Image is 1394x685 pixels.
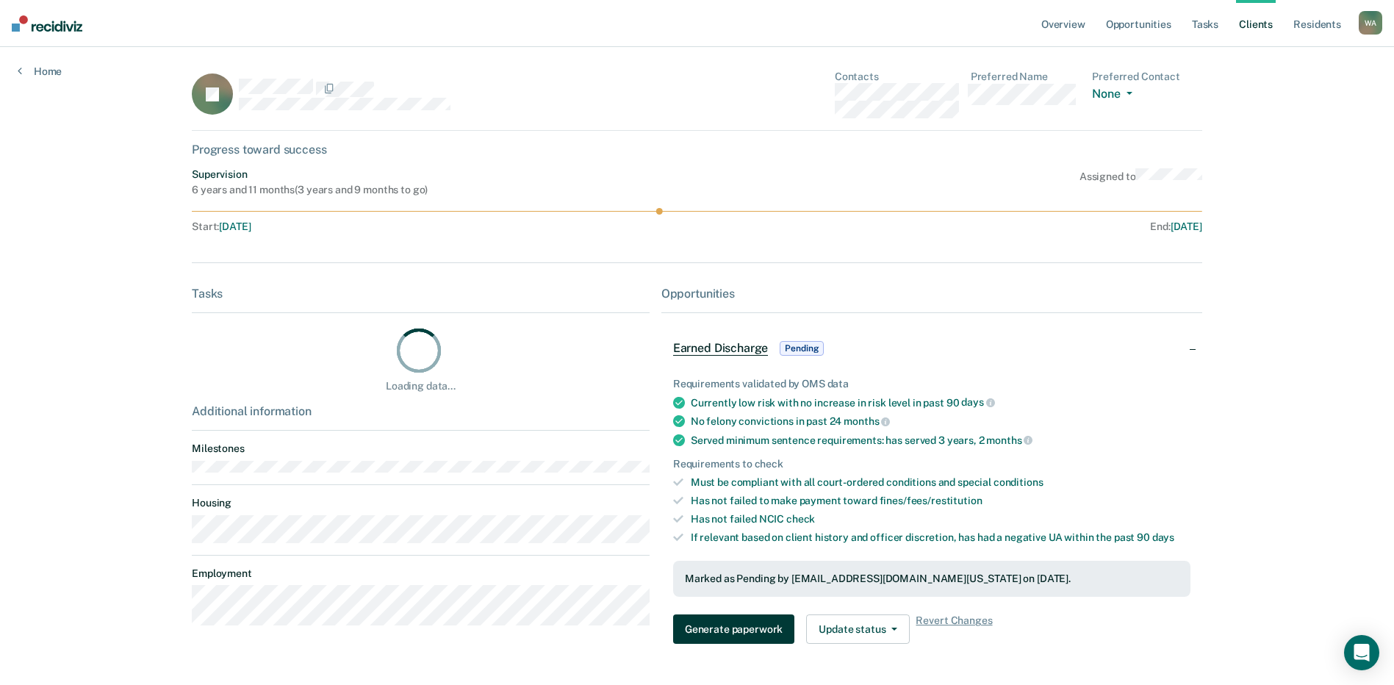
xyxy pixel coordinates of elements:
img: Recidiviz [12,15,82,32]
span: months [986,434,1032,446]
a: Home [18,65,62,78]
div: Has not failed NCIC [691,513,1190,526]
dt: Preferred Contact [1092,71,1202,83]
a: Navigate to form link [673,614,800,644]
div: Loading data... [386,380,456,392]
div: If relevant based on client history and officer discretion, has had a negative UA within the past 90 [691,531,1190,544]
button: None [1092,87,1138,104]
div: Requirements to check [673,458,1190,470]
span: Revert Changes [916,614,992,644]
div: No felony convictions in past 24 [691,415,1190,428]
div: 6 years and 11 months ( 3 years and 9 months to go ) [192,184,428,196]
div: Has not failed to make payment toward [691,495,1190,507]
span: months [844,415,890,427]
span: check [786,513,815,525]
div: Supervision [192,168,428,181]
div: Must be compliant with all court-ordered conditions and special [691,476,1190,489]
div: Currently low risk with no increase in risk level in past 90 [691,396,1190,409]
div: Additional information [192,404,650,418]
dt: Contacts [835,71,959,83]
dt: Preferred Name [971,71,1081,83]
dt: Milestones [192,442,650,455]
div: W A [1359,11,1382,35]
dt: Employment [192,567,650,580]
div: Assigned to [1079,168,1202,196]
div: Marked as Pending by [EMAIL_ADDRESS][DOMAIN_NAME][US_STATE] on [DATE]. [685,573,1179,585]
div: Open Intercom Messenger [1344,635,1379,670]
span: [DATE] [219,220,251,232]
div: Tasks [192,287,650,301]
span: days [961,396,994,408]
div: Requirements validated by OMS data [673,378,1190,390]
dt: Housing [192,497,650,509]
span: Pending [780,341,824,356]
button: WA [1359,11,1382,35]
span: Earned Discharge [673,341,768,356]
div: Served minimum sentence requirements: has served 3 years, 2 [691,434,1190,447]
div: Opportunities [661,287,1202,301]
span: days [1152,531,1174,543]
button: Update status [806,614,910,644]
div: Start : [192,220,697,233]
button: Generate paperwork [673,614,794,644]
span: conditions [994,476,1043,488]
span: fines/fees/restitution [880,495,982,506]
div: Earned DischargePending [661,325,1202,372]
div: End : [703,220,1202,233]
span: [DATE] [1171,220,1202,232]
div: Progress toward success [192,143,1202,157]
